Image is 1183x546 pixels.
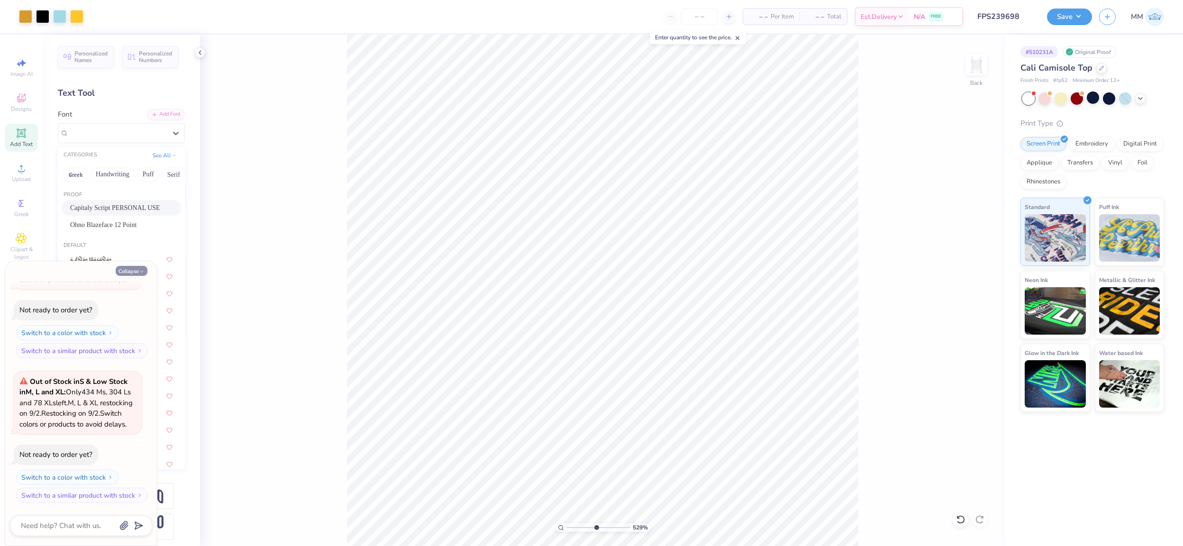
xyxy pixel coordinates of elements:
span: Cali Camisole Top [1020,62,1092,73]
span: Designs [11,105,32,113]
span: FREE [931,13,941,20]
div: Not ready to order yet? [19,450,92,459]
span: MM [1131,11,1143,22]
span: Neon Ink [1025,275,1048,285]
input: – – [681,8,718,25]
span: Glow in the Dark Ink [1025,348,1079,358]
span: Personalized Names [74,50,108,64]
img: Switch to a color with stock [108,330,113,336]
div: Embroidery [1069,137,1114,151]
img: Manolo Mariano [1146,8,1164,26]
div: CATEGORIES [64,151,97,159]
a: MM [1131,8,1164,26]
span: Only 434 Ms, 304 Ls and 78 XLs left. M, L & XL restocking on 9/2. Restocking on 9/2. Switch color... [19,377,133,429]
div: Add Font [147,109,185,120]
button: Save [1047,9,1092,25]
span: Metallic & Glitter Ink [1099,275,1155,285]
div: # 510231A [1020,46,1058,58]
div: Text Tool [58,87,185,100]
div: Print Type [1020,118,1164,129]
button: Switch to a color with stock [16,470,118,485]
img: Switch to a similar product with stock [137,348,143,354]
button: Puff [137,167,159,182]
div: Default [58,242,185,250]
span: Add Text [10,140,33,148]
button: Switch to a similar product with stock [16,343,148,358]
img: Switch to a color with stock [108,474,113,480]
span: Capitaly Script PERSONAL USE [70,203,160,213]
span: # fp52 [1053,77,1068,85]
input: Untitled Design [970,7,1040,26]
img: Glow in the Dark Ink [1025,360,1086,408]
button: Serif [162,167,185,182]
span: Per Item [771,12,794,22]
span: – – [749,12,768,22]
div: Back [970,79,983,87]
img: Standard [1025,214,1086,262]
span: Water based Ink [1099,348,1143,358]
button: Greek [64,167,88,182]
button: See All [150,151,179,160]
span: Total [827,12,841,22]
strong: Out of Stock in S [30,377,86,386]
div: Transfers [1061,156,1099,170]
span: Upload [12,175,31,183]
span: Standard [1025,202,1050,212]
button: Switch to a similar product with stock [16,488,148,503]
button: Handwriting [91,167,135,182]
span: Greek [14,210,29,218]
span: Puff Ink [1099,202,1119,212]
img: Back [967,55,986,74]
div: Proof [58,191,185,199]
div: Applique [1020,156,1058,170]
div: Digital Print [1117,137,1163,151]
img: Puff Ink [1099,214,1160,262]
span: Image AI [10,70,33,78]
img: a Ahlan Wasahlan [70,256,112,263]
div: Original Proof [1063,46,1116,58]
img: Water based Ink [1099,360,1160,408]
label: Font [58,109,72,120]
div: Vinyl [1102,156,1128,170]
div: Not ready to order yet? [19,305,92,315]
span: Est. Delivery [861,12,897,22]
span: Ohno Blazeface 12 Point [70,220,136,230]
span: S & M have no restock date yet. Switch colors or products to avoid delays. [19,254,132,284]
span: Clipart & logos [5,246,38,261]
button: Collapse [116,266,147,276]
div: Rhinestones [1020,175,1066,189]
img: Metallic & Glitter Ink [1099,287,1160,335]
img: Neon Ink [1025,287,1086,335]
img: Switch to a similar product with stock [137,492,143,498]
div: Screen Print [1020,137,1066,151]
span: 529 % [633,523,648,532]
span: Fresh Prints [1020,77,1048,85]
div: Enter quantity to see the price. [650,31,746,44]
span: Personalized Numbers [139,50,173,64]
span: N/A [914,12,925,22]
span: Minimum Order: 12 + [1073,77,1120,85]
button: Switch to a color with stock [16,325,118,340]
div: Foil [1131,156,1154,170]
span: – – [805,12,824,22]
